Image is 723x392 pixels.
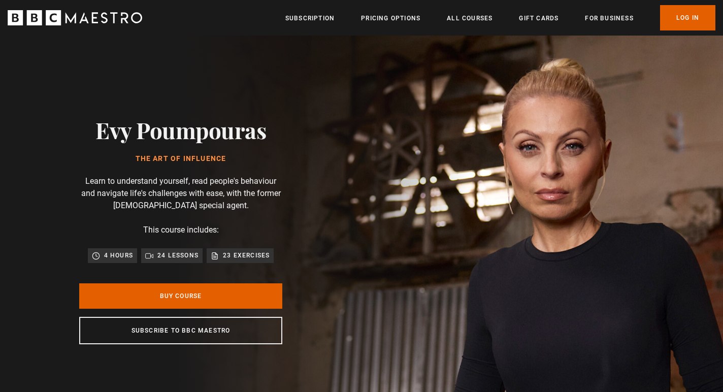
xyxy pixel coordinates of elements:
h2: Evy Poumpouras [95,117,266,143]
a: Subscription [285,13,335,23]
a: Log In [660,5,715,30]
a: Gift Cards [519,13,558,23]
a: Pricing Options [361,13,420,23]
p: 24 lessons [157,250,199,260]
p: Learn to understand yourself, read people's behaviour and navigate life's challenges with ease, w... [79,175,282,212]
nav: Primary [285,5,715,30]
p: 4 hours [104,250,133,260]
p: This course includes: [143,224,219,236]
a: Buy Course [79,283,282,309]
a: All Courses [447,13,492,23]
svg: BBC Maestro [8,10,142,25]
a: For business [585,13,633,23]
h1: The Art of Influence [95,155,266,163]
p: 23 exercises [223,250,270,260]
a: Subscribe to BBC Maestro [79,317,282,344]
